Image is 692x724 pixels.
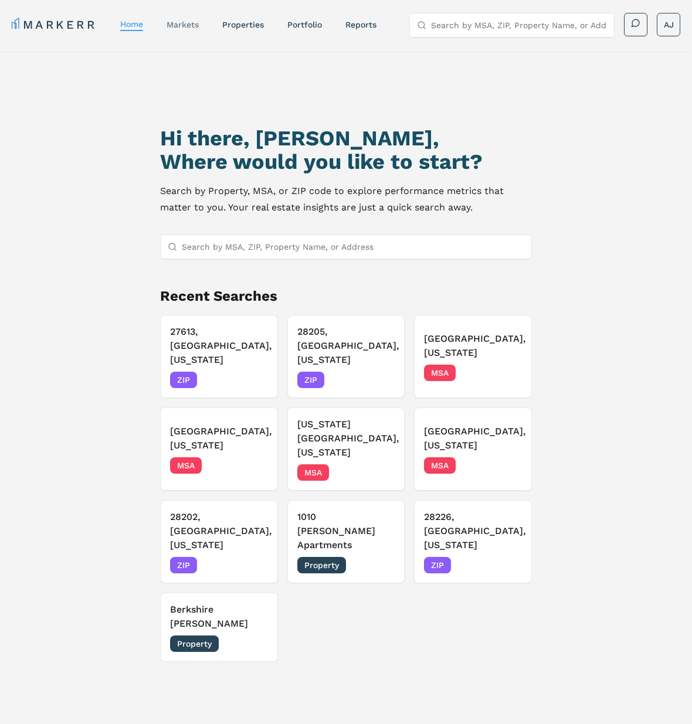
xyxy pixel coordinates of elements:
span: [DATE] [242,638,268,650]
input: Search by MSA, ZIP, Property Name, or Address [431,13,607,37]
button: Remove 28202, Charlotte, North Carolina28202, [GEOGRAPHIC_DATA], [US_STATE]ZIP[DATE] [160,500,278,583]
span: Property [297,557,346,573]
a: MARKERR [12,16,97,33]
h3: [US_STATE][GEOGRAPHIC_DATA], [US_STATE] [297,417,395,460]
button: Remove New York City, New York[US_STATE][GEOGRAPHIC_DATA], [US_STATE]MSA[DATE] [287,407,405,491]
span: [DATE] [368,374,395,386]
span: MSA [170,457,202,474]
span: [DATE] [496,460,522,471]
a: reports [345,20,376,29]
span: [DATE] [368,559,395,571]
h3: Berkshire [PERSON_NAME] [170,603,268,631]
h2: Recent Searches [160,287,532,305]
h3: 1010 [PERSON_NAME] Apartments [297,510,395,552]
span: ZIP [170,372,197,388]
input: Search by MSA, ZIP, Property Name, or Address [182,235,524,259]
p: Search by Property, MSA, or ZIP code to explore performance metrics that matter to you. Your real... [160,183,532,216]
a: Portfolio [287,20,322,29]
a: markets [167,20,199,29]
span: MSA [424,365,456,381]
span: MSA [297,464,329,481]
span: AJ [664,19,674,30]
button: Remove 27613, Raleigh, North Carolina27613, [GEOGRAPHIC_DATA], [US_STATE]ZIP[DATE] [160,315,278,398]
span: Property [170,635,219,652]
h3: 28205, [GEOGRAPHIC_DATA], [US_STATE] [297,325,395,367]
h2: Where would you like to start? [160,150,532,174]
button: Remove Birmingham, Alabama[GEOGRAPHIC_DATA], [US_STATE]MSA[DATE] [160,407,278,491]
span: [DATE] [242,559,268,571]
h3: [GEOGRAPHIC_DATA], [US_STATE] [424,424,522,453]
button: Remove Atlanta, Georgia[GEOGRAPHIC_DATA], [US_STATE]MSA[DATE] [414,407,532,491]
span: ZIP [424,557,451,573]
span: MSA [424,457,456,474]
button: Remove 28226, Charlotte, North Carolina28226, [GEOGRAPHIC_DATA], [US_STATE]ZIP[DATE] [414,500,532,583]
button: Remove 1010 Dilworth Apartments1010 [PERSON_NAME] ApartmentsProperty[DATE] [287,500,405,583]
span: [DATE] [496,367,522,379]
span: [DATE] [368,467,395,478]
a: home [120,19,143,29]
h3: 27613, [GEOGRAPHIC_DATA], [US_STATE] [170,325,268,367]
span: ZIP [170,557,197,573]
span: [DATE] [242,374,268,386]
h3: [GEOGRAPHIC_DATA], [US_STATE] [424,332,522,360]
span: [DATE] [242,460,268,471]
a: properties [222,20,264,29]
span: [DATE] [496,559,522,571]
span: ZIP [297,372,324,388]
button: Remove Berkshire DilworthBerkshire [PERSON_NAME]Property[DATE] [160,593,278,662]
h3: [GEOGRAPHIC_DATA], [US_STATE] [170,424,268,453]
h3: 28202, [GEOGRAPHIC_DATA], [US_STATE] [170,510,268,552]
h1: Hi there, [PERSON_NAME], [160,127,532,150]
button: Remove Raleigh, North Carolina[GEOGRAPHIC_DATA], [US_STATE]MSA[DATE] [414,315,532,398]
h3: 28226, [GEOGRAPHIC_DATA], [US_STATE] [424,510,522,552]
button: AJ [657,13,680,36]
button: Remove 28205, Charlotte, North Carolina28205, [GEOGRAPHIC_DATA], [US_STATE]ZIP[DATE] [287,315,405,398]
